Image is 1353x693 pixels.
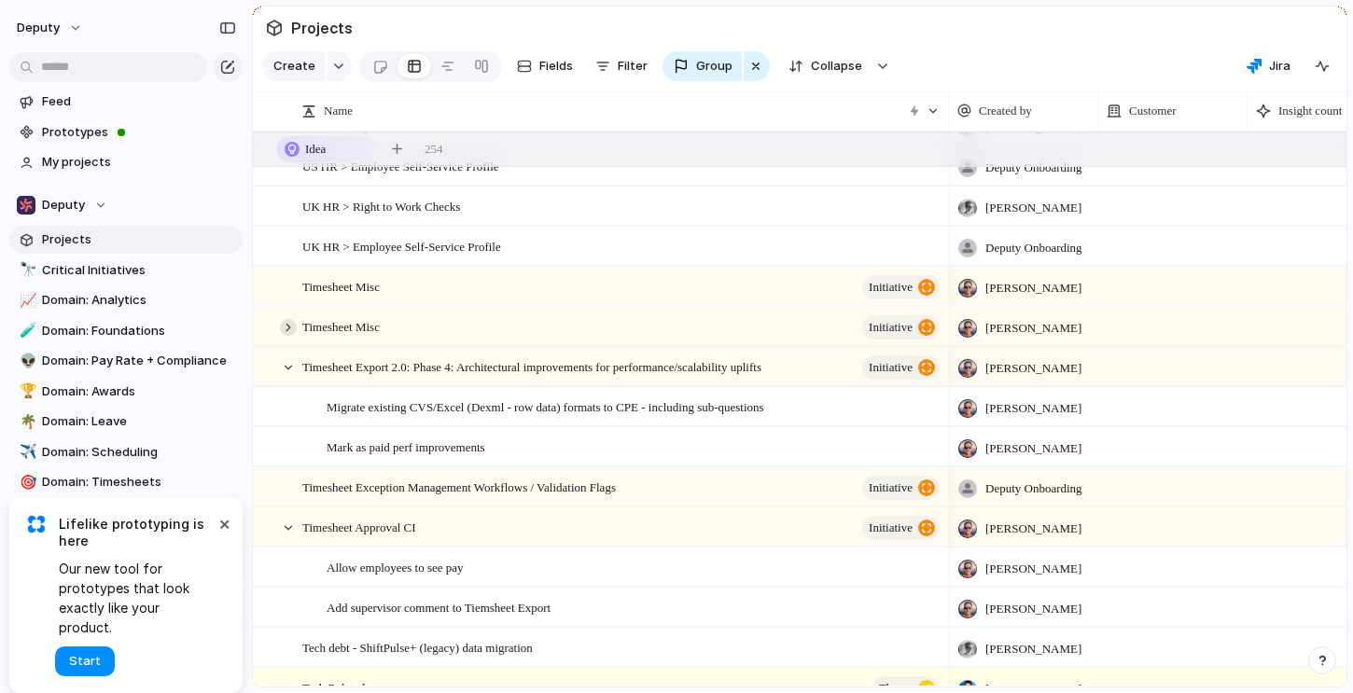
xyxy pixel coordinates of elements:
[20,259,33,281] div: 🔭
[17,412,35,431] button: 🌴
[55,646,115,676] button: Start
[42,473,236,492] span: Domain: Timesheets
[20,320,33,341] div: 🧪
[9,88,243,116] a: Feed
[9,118,243,146] a: Prototypes
[305,140,326,159] span: Idea
[302,636,533,658] span: Tech debt - ShiftPulse+ (legacy) data migration
[59,559,215,637] span: Our new tool for prototypes that look exactly like your product.
[9,378,243,406] a: 🏆Domain: Awards
[262,51,325,81] button: Create
[985,239,1082,257] span: Deputy Onboarding
[869,314,913,340] span: initiative
[985,359,1081,378] span: [PERSON_NAME]
[9,499,243,527] div: 🎲Project: [PERSON_NAME]
[17,473,35,492] button: 🎯
[985,279,1081,298] span: [PERSON_NAME]
[69,652,101,671] span: Start
[9,347,243,375] a: 👽Domain: Pay Rate + Compliance
[1278,102,1342,120] span: Insight count
[302,195,460,216] span: UK HR > Right to Work Checks
[1239,52,1298,80] button: Jira
[777,51,872,81] button: Collapse
[869,475,913,501] span: initiative
[9,286,243,314] a: 📈Domain: Analytics
[9,468,243,496] a: 🎯Domain: Timesheets
[985,560,1081,578] span: [PERSON_NAME]
[42,322,236,340] span: Domain: Foundations
[20,381,33,402] div: 🏆
[985,199,1081,217] span: [PERSON_NAME]
[302,476,616,497] span: Timesheet Exception Management Workflows / Validation Flags
[17,382,35,401] button: 🏆
[20,290,33,312] div: 📈
[327,596,551,617] span: Add supervisor comment to Tiemsheet Export
[9,226,243,254] a: Projects
[985,399,1081,418] span: [PERSON_NAME]
[42,123,236,142] span: Prototypes
[17,322,35,340] button: 🧪
[302,275,380,297] span: Timesheet Misc
[42,230,236,249] span: Projects
[9,438,243,466] a: ✈️Domain: Scheduling
[985,600,1081,618] span: [PERSON_NAME]
[42,291,236,310] span: Domain: Analytics
[20,472,33,493] div: 🎯
[42,443,236,462] span: Domain: Scheduling
[17,19,60,37] span: deputy
[302,315,380,337] span: Timesheet Misc
[302,355,761,377] span: Timesheet Export 2.0: Phase 4: Architectural improvements for performance/scalability uplifts
[59,516,215,549] span: Lifelike prototyping is here
[696,57,732,76] span: Group
[862,275,940,299] button: initiative
[1269,57,1290,76] span: Jira
[663,51,742,81] button: Group
[811,57,862,76] span: Collapse
[985,640,1081,658] span: [PERSON_NAME]
[17,291,35,310] button: 📈
[9,148,243,176] a: My projects
[302,516,416,537] span: Timesheet Approval CI
[9,256,243,284] a: 🔭Critical Initiatives
[9,317,243,345] div: 🧪Domain: Foundations
[862,355,940,380] button: initiative
[42,261,236,280] span: Critical Initiatives
[42,92,236,111] span: Feed
[509,51,580,81] button: Fields
[287,11,356,45] span: Projects
[979,102,1032,120] span: Created by
[862,315,940,340] button: initiative
[539,57,573,76] span: Fields
[17,261,35,280] button: 🔭
[869,274,913,300] span: initiative
[273,57,315,76] span: Create
[862,476,940,500] button: initiative
[985,520,1081,538] span: [PERSON_NAME]
[42,352,236,370] span: Domain: Pay Rate + Compliance
[324,102,353,120] span: Name
[985,159,1082,177] span: Deputy Onboarding
[8,13,92,43] button: deputy
[1129,102,1177,120] span: Customer
[618,57,648,76] span: Filter
[213,512,235,534] button: Dismiss
[9,408,243,436] a: 🌴Domain: Leave
[869,354,913,381] span: initiative
[869,515,913,541] span: initiative
[302,235,501,256] span: UK HR > Employee Self-Service Profile
[42,153,236,172] span: My projects
[42,382,236,401] span: Domain: Awards
[327,436,485,457] span: Mark as paid perf improvements
[327,395,764,417] span: Migrate existing CVS/Excel (Dexml - row data) formats to CPE - including sub-questions
[985,479,1082,498] span: Deputy Onboarding
[327,556,464,577] span: Allow employees to see pay
[985,439,1081,458] span: [PERSON_NAME]
[20,411,33,433] div: 🌴
[425,140,443,159] span: 254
